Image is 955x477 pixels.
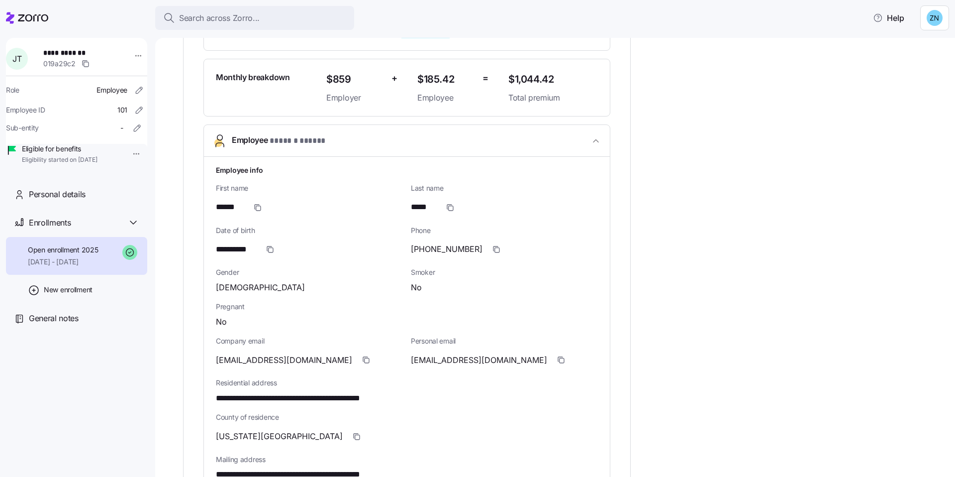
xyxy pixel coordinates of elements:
[12,55,21,63] span: J T
[482,71,488,86] span: =
[216,281,305,294] span: [DEMOGRAPHIC_DATA]
[411,336,598,346] span: Personal email
[508,71,598,88] span: $1,044.42
[391,71,397,86] span: +
[96,85,127,95] span: Employee
[326,92,383,104] span: Employer
[29,217,71,229] span: Enrollments
[216,316,227,328] span: No
[29,188,86,201] span: Personal details
[216,183,403,193] span: First name
[232,134,328,147] span: Employee
[216,412,598,422] span: County of residence
[216,430,343,443] span: [US_STATE][GEOGRAPHIC_DATA]
[417,92,475,104] span: Employee
[6,85,19,95] span: Role
[216,165,598,175] h1: Employee info
[22,144,97,154] span: Eligible for benefits
[28,257,98,267] span: [DATE] - [DATE]
[326,71,383,88] span: $859
[865,8,912,28] button: Help
[216,302,598,312] span: Pregnant
[6,123,39,133] span: Sub-entity
[411,281,422,294] span: No
[120,123,123,133] span: -
[216,378,598,388] span: Residential address
[216,455,598,465] span: Mailing address
[927,10,943,26] img: 5c518db9dac3a343d5b258230af867d6
[216,267,403,277] span: Gender
[6,105,45,115] span: Employee ID
[216,336,403,346] span: Company email
[417,71,475,88] span: $185.42
[216,354,352,366] span: [EMAIL_ADDRESS][DOMAIN_NAME]
[411,226,598,236] span: Phone
[873,12,904,24] span: Help
[28,245,98,255] span: Open enrollment 2025
[179,12,260,24] span: Search across Zorro...
[29,312,79,325] span: General notes
[216,226,403,236] span: Date of birth
[22,156,97,164] span: Eligibility started on [DATE]
[411,183,598,193] span: Last name
[43,59,76,69] span: 019a29c2
[411,267,598,277] span: Smoker
[216,71,290,84] span: Monthly breakdown
[155,6,354,30] button: Search across Zorro...
[117,105,127,115] span: 101
[411,354,547,366] span: [EMAIL_ADDRESS][DOMAIN_NAME]
[44,285,93,295] span: New enrollment
[411,243,482,255] span: [PHONE_NUMBER]
[508,92,598,104] span: Total premium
